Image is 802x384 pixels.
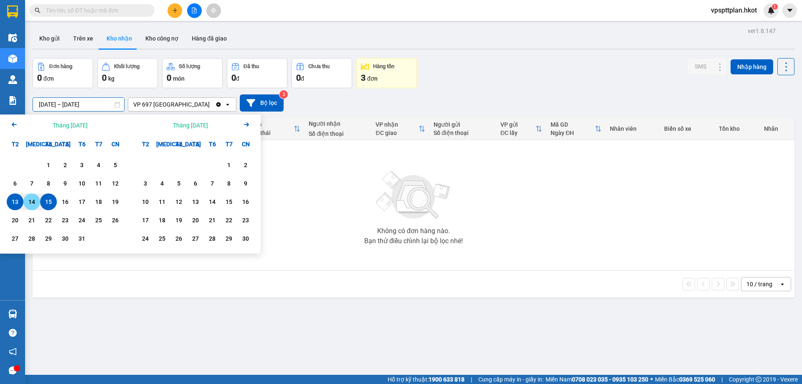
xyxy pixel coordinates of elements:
img: warehouse-icon [8,33,17,42]
div: 3 [140,178,151,188]
button: SMS [688,59,713,74]
div: T6 [74,136,90,153]
button: Kho công nợ [139,28,185,48]
div: 7 [26,178,38,188]
div: Choose Thứ Năm, tháng 11 13 2025. It's available. [187,193,204,210]
span: 3 [361,73,365,83]
div: ver 1.8.147 [748,26,776,36]
span: đơn [367,75,378,82]
div: Choose Thứ Hai, tháng 11 24 2025. It's available. [137,230,154,247]
svg: open [224,101,231,108]
button: caret-down [782,3,797,18]
div: Choose Thứ Sáu, tháng 10 24 2025. It's available. [74,212,90,229]
div: Choose Chủ Nhật, tháng 10 26 2025. It's available. [107,212,124,229]
div: 6 [9,178,21,188]
span: Hỗ trợ kỹ thuật: [388,375,464,384]
input: Select a date range. [33,98,124,111]
div: 1 [43,160,54,170]
div: Choose Thứ Tư, tháng 11 19 2025. It's available. [170,212,187,229]
div: 22 [223,215,235,225]
div: Nhãn [764,125,790,132]
span: plus [172,8,178,13]
img: logo-vxr [7,5,18,18]
div: Selected start date. Thứ Hai, tháng 10 13 2025. It's available. [7,193,23,210]
div: 27 [9,234,21,244]
div: 4 [156,178,168,188]
div: Choose Thứ Sáu, tháng 11 28 2025. It's available. [204,230,221,247]
input: Tìm tên, số ĐT hoặc mã đơn [46,6,145,15]
div: 5 [173,178,185,188]
img: solution-icon [8,96,17,105]
button: Bộ lọc [240,94,284,112]
div: 21 [206,215,218,225]
div: Tồn kho [719,125,756,132]
div: Choose Thứ Ba, tháng 10 14 2025. It's available. [23,193,40,210]
div: Choose Thứ Bảy, tháng 11 29 2025. It's available. [221,230,237,247]
div: Choose Thứ Sáu, tháng 10 17 2025. It's available. [74,193,90,210]
div: 14 [206,197,218,207]
div: 21 [26,215,38,225]
span: Cung cấp máy in - giấy in: [478,375,543,384]
div: Choose Thứ Ba, tháng 11 25 2025. It's available. [154,230,170,247]
div: 8 [223,178,235,188]
div: 26 [173,234,185,244]
div: 16 [240,197,251,207]
button: file-add [187,3,202,18]
strong: 1900 633 818 [429,376,464,383]
button: Previous month. [9,120,19,131]
div: Choose Thứ Năm, tháng 11 20 2025. It's available. [187,212,204,229]
button: Số lượng0món [162,58,223,88]
div: Choose Thứ Năm, tháng 10 23 2025. It's available. [57,212,74,229]
div: Thu hộ [243,121,294,128]
div: Hàng tồn [373,64,394,69]
div: 9 [59,178,71,188]
div: 24 [140,234,151,244]
div: 3 [76,160,88,170]
div: 18 [156,215,168,225]
div: Choose Thứ Hai, tháng 11 17 2025. It's available. [137,212,154,229]
div: 30 [59,234,71,244]
div: 6 [190,178,201,188]
div: Choose Thứ Năm, tháng 11 27 2025. It's available. [187,230,204,247]
span: search [35,8,41,13]
th: Toggle SortBy [546,118,606,140]
div: Choose Thứ Ba, tháng 10 21 2025. It's available. [23,212,40,229]
div: 18 [93,197,104,207]
th: Toggle SortBy [239,118,305,140]
div: ĐC lấy [500,130,536,136]
div: Mã GD [551,121,595,128]
div: 4 [93,160,104,170]
span: đ [301,75,304,82]
div: Đã thu [244,64,259,69]
div: Choose Thứ Tư, tháng 11 5 2025. It's available. [170,175,187,192]
div: 23 [59,215,71,225]
div: Số lượng [179,64,200,69]
div: 22 [43,215,54,225]
button: Chưa thu0đ [292,58,352,88]
span: message [9,366,17,374]
div: 29 [223,234,235,244]
div: Choose Thứ Năm, tháng 10 2 2025. It's available. [57,157,74,173]
div: Choose Thứ Bảy, tháng 10 4 2025. It's available. [90,157,107,173]
div: Choose Thứ Ba, tháng 10 7 2025. It's available. [23,175,40,192]
div: Choose Thứ Hai, tháng 11 3 2025. It's available. [137,175,154,192]
span: question-circle [9,329,17,337]
button: Trên xe [66,28,100,48]
button: Đã thu0đ [227,58,287,88]
button: Nhập hàng [731,59,773,74]
div: Choose Chủ Nhật, tháng 10 19 2025. It's available. [107,193,124,210]
div: T5 [57,136,74,153]
div: Choose Thứ Sáu, tháng 10 3 2025. It's available. [74,157,90,173]
div: Choose Thứ Hai, tháng 10 20 2025. It's available. [7,212,23,229]
div: 8 [43,178,54,188]
div: 14 [26,197,38,207]
div: 25 [156,234,168,244]
div: 10 [76,178,88,188]
span: kg [108,75,114,82]
span: | [721,375,723,384]
div: Choose Thứ Bảy, tháng 11 15 2025. It's available. [221,193,237,210]
div: Choose Thứ Bảy, tháng 11 22 2025. It's available. [221,212,237,229]
button: plus [168,3,182,18]
div: Bạn thử điều chỉnh lại bộ lọc nhé! [364,238,463,244]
